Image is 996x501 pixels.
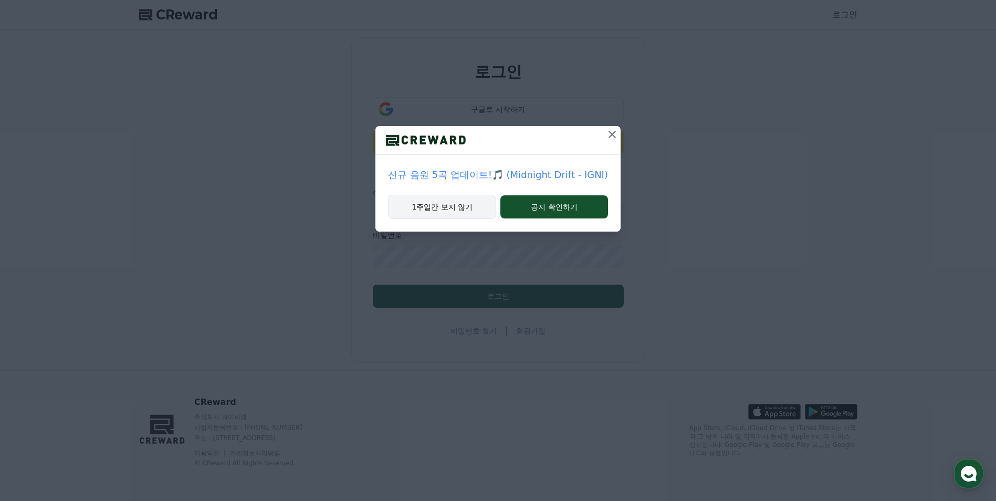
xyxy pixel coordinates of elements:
img: logo [375,132,476,148]
button: 1주일간 보지 않기 [388,195,496,219]
button: 공지 확인하기 [500,195,608,218]
span: 설정 [162,349,175,357]
a: 대화 [69,333,135,359]
a: 신규 음원 5곡 업데이트!🎵 (Midnight Drift - IGNI) [388,168,608,182]
a: 홈 [3,333,69,359]
a: 설정 [135,333,202,359]
span: 대화 [96,349,109,358]
span: 홈 [33,349,39,357]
